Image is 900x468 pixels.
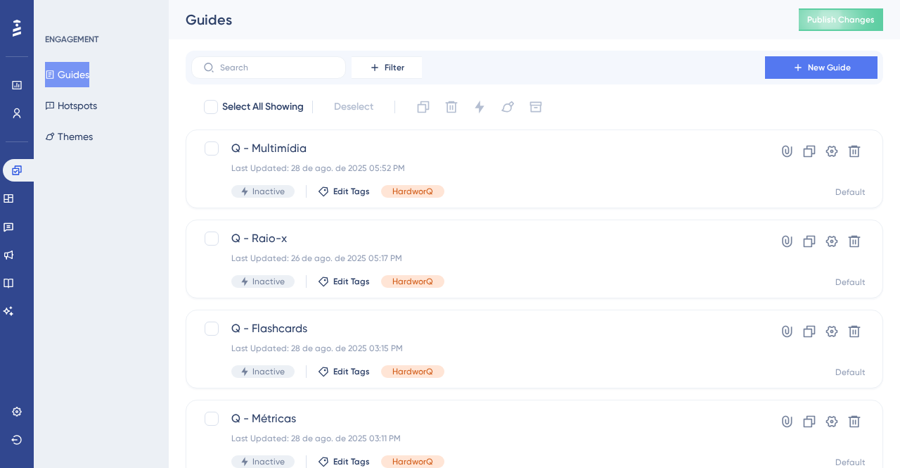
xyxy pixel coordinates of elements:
[231,140,725,157] span: Q - Multimídia
[835,367,866,378] div: Default
[231,433,725,444] div: Last Updated: 28 de ago. de 2025 03:11 PM
[318,456,370,467] button: Edit Tags
[808,62,851,73] span: New Guide
[799,8,883,31] button: Publish Changes
[45,93,97,118] button: Hotspots
[231,230,725,247] span: Q - Raio-x
[333,366,370,377] span: Edit Tags
[392,276,433,287] span: HardworQ
[222,99,304,115] span: Select All Showing
[45,124,93,149] button: Themes
[835,457,866,468] div: Default
[385,62,404,73] span: Filter
[333,186,370,197] span: Edit Tags
[45,62,89,87] button: Guides
[392,186,433,197] span: HardworQ
[835,186,866,198] div: Default
[807,14,875,25] span: Publish Changes
[252,366,285,377] span: Inactive
[333,456,370,467] span: Edit Tags
[321,94,386,120] button: Deselect
[252,186,285,197] span: Inactive
[231,253,725,264] div: Last Updated: 26 de ago. de 2025 05:17 PM
[333,276,370,287] span: Edit Tags
[231,343,725,354] div: Last Updated: 28 de ago. de 2025 03:15 PM
[231,320,725,337] span: Q - Flashcards
[231,410,725,427] span: Q - Métricas
[392,366,433,377] span: HardworQ
[765,56,877,79] button: New Guide
[318,186,370,197] button: Edit Tags
[334,99,373,115] span: Deselect
[231,163,725,174] div: Last Updated: 28 de ago. de 2025 05:52 PM
[186,10,764,30] div: Guides
[352,56,422,79] button: Filter
[252,276,285,287] span: Inactive
[318,366,370,377] button: Edit Tags
[835,277,866,288] div: Default
[220,63,334,72] input: Search
[318,276,370,287] button: Edit Tags
[392,456,433,467] span: HardworQ
[45,34,98,45] div: ENGAGEMENT
[252,456,285,467] span: Inactive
